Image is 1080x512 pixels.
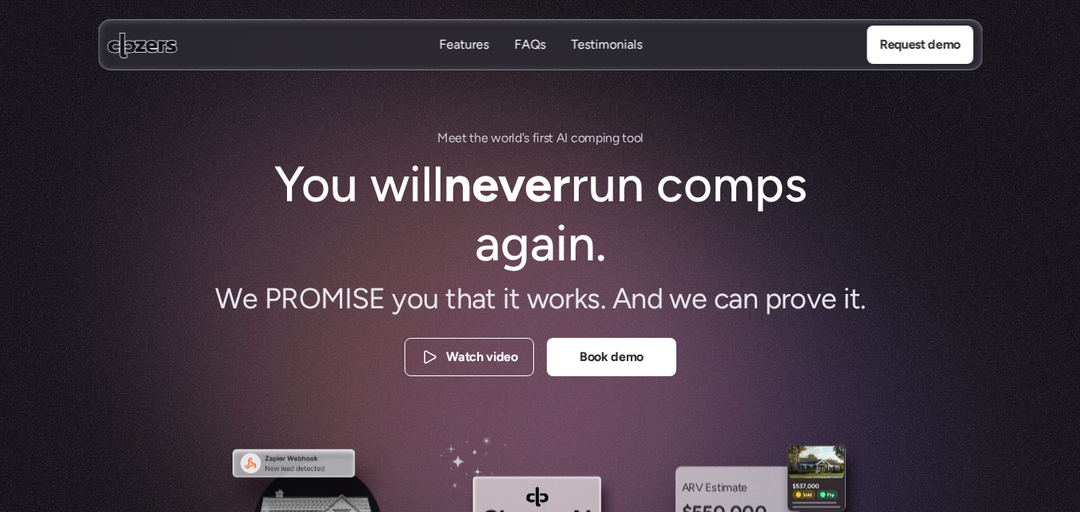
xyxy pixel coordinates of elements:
[514,128,521,149] span: d
[439,36,488,54] a: FeaturesFeatures
[536,128,540,149] span: i
[436,128,448,149] span: M
[577,128,584,149] span: o
[879,34,960,55] p: Request demo
[570,128,577,149] span: c
[579,347,643,368] p: Book demo
[682,479,793,497] p: ARV Estimate
[269,155,812,274] h1: You will run comps again.
[633,128,640,149] span: o
[571,36,642,54] a: TestimonialsTestimonials
[543,128,548,149] span: s
[462,128,467,149] span: t
[439,36,488,54] p: Features
[571,36,642,54] p: Testimonials
[189,280,892,319] h2: We PROMISE you that it works. And we can prove it.
[514,36,545,54] p: FAQs
[524,128,529,149] span: s
[491,128,501,149] span: w
[532,128,536,149] span: f
[508,128,512,149] span: r
[867,26,973,64] a: Request demo
[640,128,644,149] span: l
[622,128,627,149] span: t
[564,128,568,149] span: I
[439,54,488,71] p: Features
[612,128,619,149] span: g
[469,128,474,149] span: t
[556,128,564,149] span: A
[455,128,462,149] span: e
[500,128,508,149] span: o
[521,128,524,149] span: '
[548,128,553,149] span: t
[540,128,544,149] span: r
[480,128,488,149] span: e
[443,154,570,214] strong: never
[571,54,642,71] p: Testimonials
[547,338,676,376] a: Book demo
[512,128,515,149] span: l
[446,347,517,368] p: Watch video
[514,54,545,71] p: FAQs
[474,128,481,149] span: h
[448,128,455,149] span: e
[602,128,605,149] span: i
[514,36,545,54] a: FAQsFAQs
[605,128,612,149] span: n
[595,128,602,149] span: p
[584,128,596,149] span: m
[627,128,634,149] span: o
